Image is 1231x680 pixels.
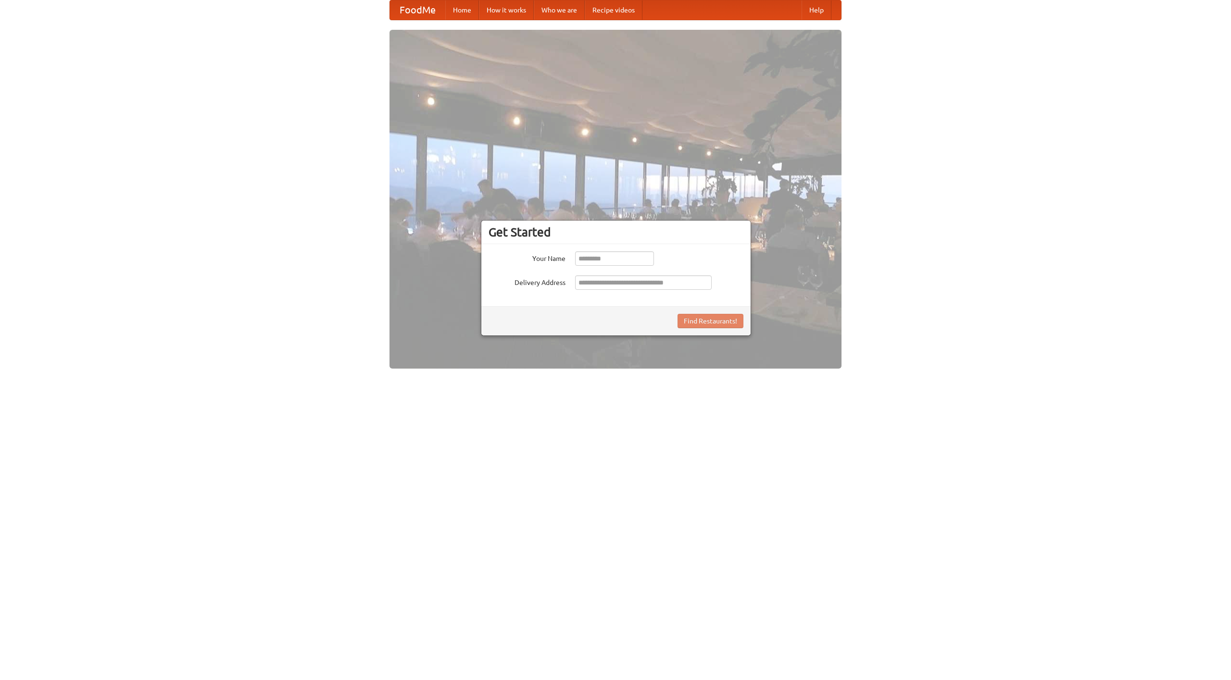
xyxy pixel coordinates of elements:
a: FoodMe [390,0,445,20]
a: Recipe videos [585,0,642,20]
label: Your Name [489,251,565,263]
a: How it works [479,0,534,20]
button: Find Restaurants! [678,314,743,328]
a: Who we are [534,0,585,20]
h3: Get Started [489,225,743,239]
a: Home [445,0,479,20]
label: Delivery Address [489,275,565,287]
a: Help [802,0,831,20]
